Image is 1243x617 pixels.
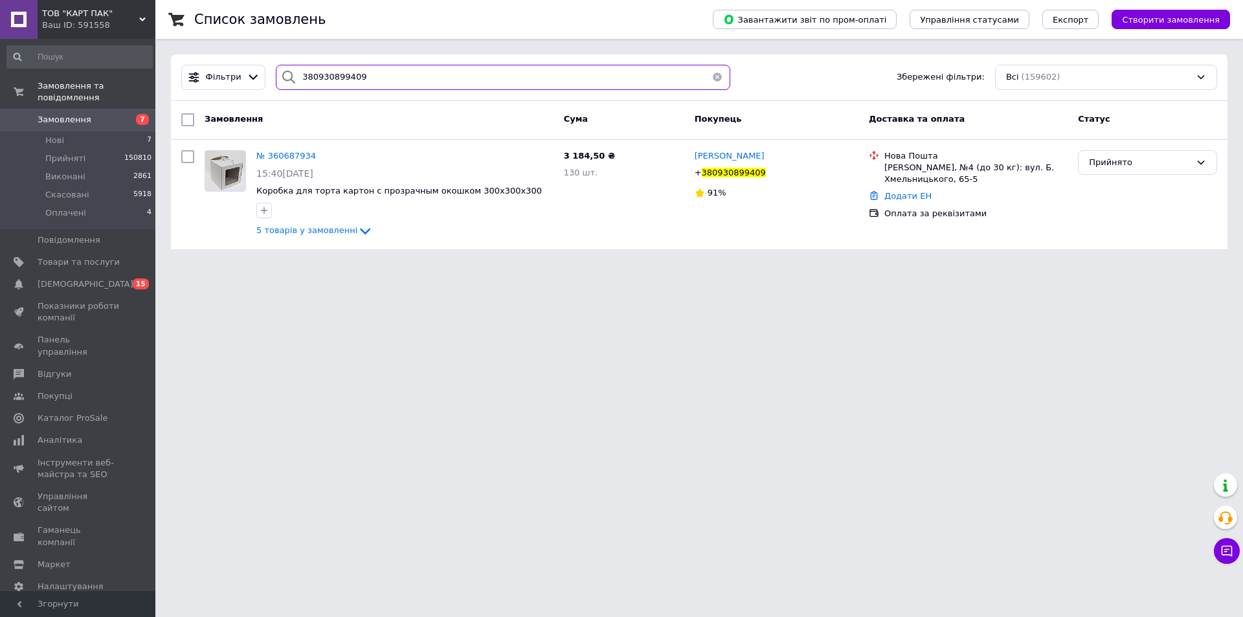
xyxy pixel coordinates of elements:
[38,412,107,424] span: Каталог ProSale
[6,45,153,69] input: Пошук
[564,114,588,124] span: Cума
[38,581,104,592] span: Налаштування
[897,71,985,84] span: Збережені фільтри:
[910,10,1029,29] button: Управління статусами
[1006,71,1019,84] span: Всі
[256,226,357,236] span: 5 товарів у замовленні
[256,168,313,179] span: 15:40[DATE]
[723,14,886,25] span: Завантажити звіт по пром-оплаті
[695,150,765,163] a: [PERSON_NAME]
[206,71,241,84] span: Фільтри
[884,191,932,201] a: Додати ЕН
[38,300,120,324] span: Показники роботи компанії
[45,189,89,201] span: Скасовані
[38,457,120,480] span: Інструменти веб-майстра та SEO
[38,524,120,548] span: Гаманець компанії
[45,135,64,146] span: Нові
[38,80,155,104] span: Замовлення та повідомлення
[147,207,151,219] span: 4
[1042,10,1099,29] button: Експорт
[276,65,730,90] input: Пошук за номером замовлення, ПІБ покупця, номером телефону, Email, номером накладної
[884,150,1068,162] div: Нова Пошта
[256,225,373,235] a: 5 товарів у замовленні
[256,186,542,196] a: Коробка для торта картон с прозрачным окошком 300х300х300
[205,151,245,191] img: Фото товару
[42,8,139,19] span: ТОВ "КАРТ ПАК"
[695,114,742,124] span: Покупець
[869,114,965,124] span: Доставка та оплата
[884,162,1068,185] div: [PERSON_NAME], №4 (до 30 кг): вул. Б. Хмельницького, 65-5
[45,153,85,164] span: Прийняті
[205,150,246,192] a: Фото товару
[920,15,1019,25] span: Управління статусами
[38,278,133,290] span: [DEMOGRAPHIC_DATA]
[1099,14,1230,24] a: Створити замовлення
[695,168,702,177] span: +
[38,368,71,380] span: Відгуки
[124,153,151,164] span: 150810
[564,168,598,177] span: 130 шт.
[42,19,155,31] div: Ваш ID: 591558
[136,114,149,125] span: 7
[38,234,100,246] span: Повідомлення
[1214,538,1240,564] button: Чат з покупцем
[133,278,149,289] span: 15
[147,135,151,146] span: 7
[695,151,765,161] span: [PERSON_NAME]
[1122,15,1220,25] span: Створити замовлення
[564,151,615,161] span: 3 184,50 ₴
[1112,10,1230,29] button: Створити замовлення
[205,114,263,124] span: Замовлення
[704,65,730,90] button: Очистить
[38,256,120,268] span: Товари та послуги
[38,559,71,570] span: Маркет
[1078,114,1110,124] span: Статус
[38,434,82,446] span: Аналітика
[713,10,897,29] button: Завантажити звіт по пром-оплаті
[38,334,120,357] span: Панель управління
[1022,72,1060,82] span: (159602)
[194,12,326,27] h1: Список замовлень
[38,114,91,126] span: Замовлення
[256,151,316,161] a: № 360687934
[45,207,86,219] span: Оплачені
[884,208,1068,219] div: Оплата за реквізитами
[133,189,151,201] span: 5918
[45,171,85,183] span: Виконані
[1089,156,1191,170] div: Прийнято
[708,188,726,197] span: 91%
[702,168,766,177] span: 380930899409
[38,390,73,402] span: Покупці
[38,491,120,514] span: Управління сайтом
[133,171,151,183] span: 2861
[1053,15,1089,25] span: Експорт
